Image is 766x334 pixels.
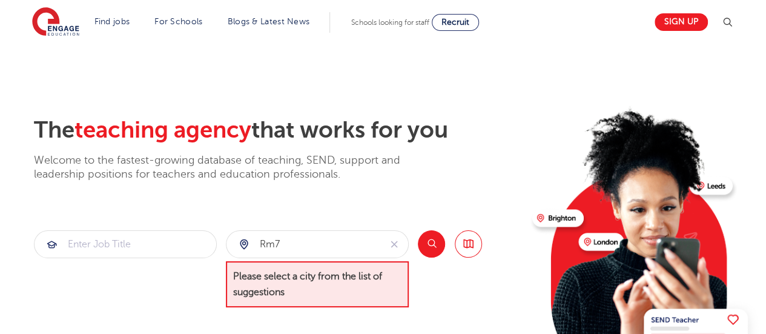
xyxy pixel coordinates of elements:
[34,116,523,144] h2: The that works for you
[226,230,409,258] div: Submit
[380,231,408,258] button: Clear
[226,261,409,308] span: Please select a city from the list of suggestions
[34,153,434,182] p: Welcome to the fastest-growing database of teaching, SEND, support and leadership positions for t...
[228,17,310,26] a: Blogs & Latest News
[94,17,130,26] a: Find jobs
[35,231,216,258] input: Submit
[432,14,479,31] a: Recruit
[74,117,251,143] span: teaching agency
[32,7,79,38] img: Engage Education
[418,230,445,258] button: Search
[441,18,469,27] span: Recruit
[154,17,202,26] a: For Schools
[34,230,217,258] div: Submit
[655,13,708,31] a: Sign up
[351,18,429,27] span: Schools looking for staff
[226,231,380,258] input: Submit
